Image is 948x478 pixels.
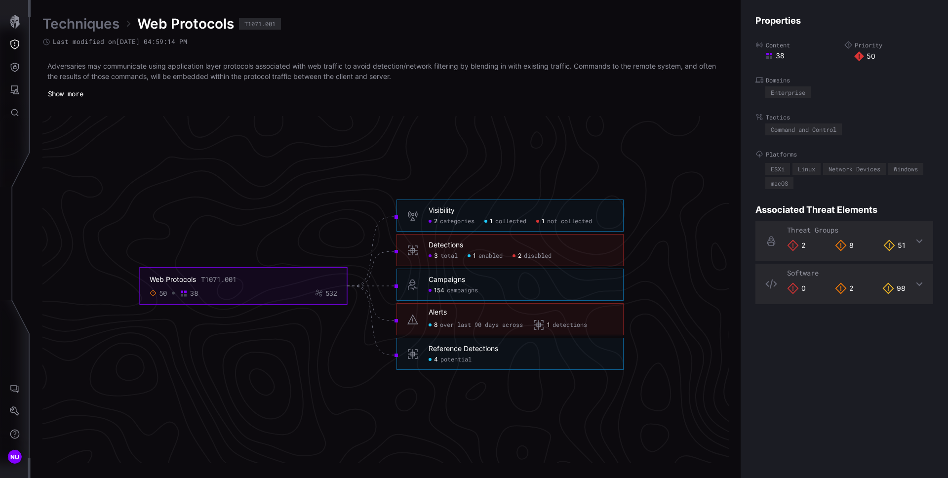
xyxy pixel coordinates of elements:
[495,218,526,226] span: collected
[829,166,880,172] div: Network Devices
[447,287,478,295] span: campaigns
[524,252,552,260] span: disabled
[835,239,854,251] div: 8
[201,275,237,284] div: T1071.001
[434,287,444,295] span: 154
[755,15,933,26] h4: Properties
[894,166,918,172] div: Windows
[47,61,724,81] p: Adversaries may communicate using application layer protocols associated with web traffic to avoi...
[547,218,592,226] span: not collected
[883,239,906,251] div: 51
[325,289,337,298] div: 532
[159,289,167,298] div: 50
[137,15,234,33] span: Web Protocols
[429,206,455,215] div: Visibility
[755,41,844,49] label: Content
[0,445,29,468] button: NU
[473,252,476,260] span: 1
[787,225,838,235] span: Threat Groups
[765,51,844,60] div: 38
[440,218,474,226] span: categories
[787,239,805,251] div: 2
[771,126,836,132] div: Command and Control
[429,241,463,250] div: Detections
[882,282,906,294] div: 98
[42,86,89,101] button: Show more
[440,356,472,364] span: potential
[553,321,587,329] span: detections
[755,204,933,215] h4: Associated Threat Elements
[771,166,785,172] div: ESXi
[440,321,523,329] span: over last 90 days across
[434,356,438,364] span: 4
[755,113,933,121] label: Tactics
[429,276,465,284] div: Campaigns
[429,308,447,317] div: Alerts
[844,41,933,49] label: Priority
[42,15,119,33] a: Techniques
[518,252,521,260] span: 2
[150,275,196,284] div: Web Protocols
[787,268,819,278] span: Software
[440,252,458,260] span: total
[835,282,853,294] div: 2
[755,76,933,84] label: Domains
[190,289,198,298] div: 38
[771,89,805,95] div: Enterprise
[53,38,187,46] span: Last modified on
[244,21,276,27] div: T1071.001
[10,452,20,462] span: NU
[542,218,545,226] span: 1
[429,345,498,354] div: Reference Detections
[798,166,815,172] div: Linux
[116,37,187,46] time: [DATE] 04:59:14 PM
[434,252,438,260] span: 3
[787,282,806,294] div: 0
[434,321,437,329] span: 8
[547,321,550,329] span: 1
[434,218,437,226] span: 2
[490,218,493,226] span: 1
[478,252,503,260] span: enabled
[854,51,933,61] div: 50
[755,150,933,158] label: Platforms
[771,180,788,186] div: macOS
